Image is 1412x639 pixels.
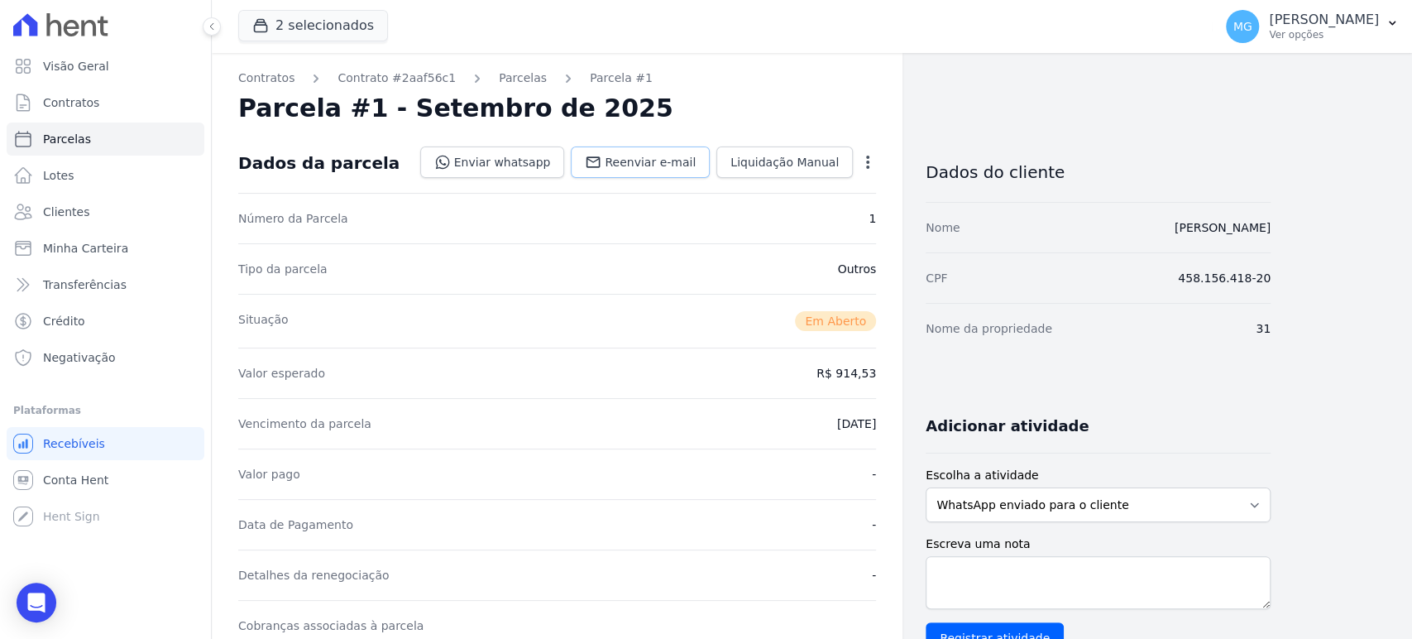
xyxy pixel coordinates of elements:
span: MG [1233,21,1252,32]
dd: - [872,567,876,584]
dt: Situação [238,311,289,331]
dt: Data de Pagamento [238,516,353,533]
a: Recebíveis [7,427,204,460]
dd: 1 [869,210,876,227]
span: Reenviar e-mail [605,154,696,171]
a: Parcelas [7,123,204,156]
a: Crédito [7,305,204,338]
p: [PERSON_NAME] [1269,12,1379,28]
button: MG [PERSON_NAME] Ver opções [1213,3,1412,50]
button: 2 selecionados [238,10,388,41]
dt: Cobranças associadas à parcela [238,617,424,634]
span: Recebíveis [43,435,105,452]
a: Visão Geral [7,50,204,83]
dt: Tipo da parcela [238,261,328,277]
span: Crédito [43,313,85,329]
a: Parcela #1 [590,70,653,87]
dt: Vencimento da parcela [238,416,371,432]
dt: Número da Parcela [238,210,348,227]
a: Contrato #2aaf56c1 [337,70,456,87]
a: Negativação [7,341,204,374]
a: Liquidação Manual [716,147,853,178]
span: Liquidação Manual [730,154,839,171]
dt: Valor esperado [238,365,325,382]
div: Open Intercom Messenger [17,583,56,622]
span: Conta Hent [43,472,108,488]
a: Contratos [7,86,204,119]
dd: Outros [837,261,876,277]
dt: Valor pago [238,466,300,483]
dt: Detalhes da renegociação [238,567,390,584]
a: Lotes [7,159,204,192]
dd: - [872,516,876,533]
span: Negativação [43,349,116,366]
dd: [DATE] [837,416,876,432]
span: Lotes [43,167,74,184]
a: Transferências [7,268,204,301]
a: Conta Hent [7,464,204,497]
span: Clientes [43,204,89,220]
a: Minha Carteira [7,232,204,265]
a: Clientes [7,195,204,228]
h3: Dados do cliente [926,162,1271,182]
dd: 458.156.418-20 [1178,270,1271,286]
dt: CPF [926,270,947,286]
div: Plataformas [13,401,198,420]
dt: Nome da propriedade [926,320,1052,337]
dt: Nome [926,219,960,236]
a: [PERSON_NAME] [1175,221,1271,234]
span: Minha Carteira [43,240,128,257]
dd: - [872,466,876,483]
h2: Parcela #1 - Setembro de 2025 [238,94,673,123]
dd: R$ 914,53 [816,365,876,382]
span: Parcelas [43,131,91,147]
label: Escreva uma nota [926,536,1271,553]
a: Reenviar e-mail [571,147,710,178]
a: Enviar whatsapp [420,147,565,178]
span: Transferências [43,276,127,293]
p: Ver opções [1269,28,1379,41]
nav: Breadcrumb [238,70,876,87]
span: Contratos [43,94,99,111]
span: Em Aberto [795,311,876,331]
dd: 31 [1256,320,1271,337]
div: Dados da parcela [238,153,400,173]
h3: Adicionar atividade [926,416,1089,436]
a: Parcelas [499,70,547,87]
a: Contratos [238,70,294,87]
label: Escolha a atividade [926,467,1271,484]
span: Visão Geral [43,58,109,74]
